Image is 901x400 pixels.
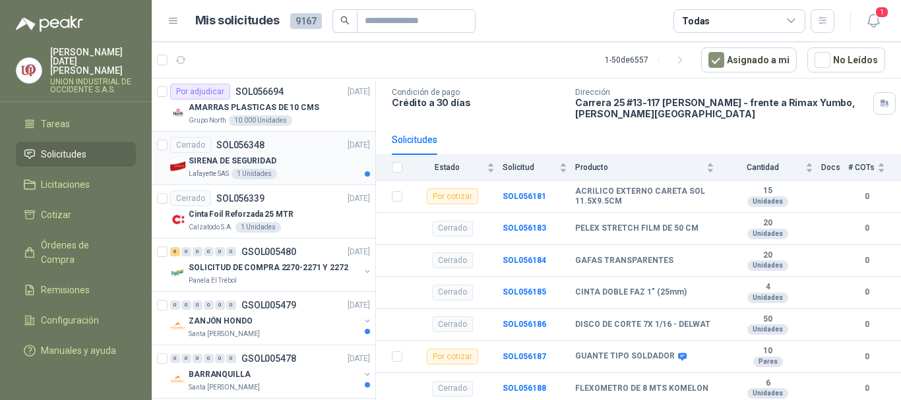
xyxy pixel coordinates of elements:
div: 0 [215,300,225,310]
b: PELEX STRETCH FILM DE 50 CM [575,223,699,234]
div: 1 - 50 de 6557 [605,49,691,71]
a: Por adjudicarSOL056694[DATE] Company LogoAMARRAS PLASTICAS DE 10 CMSGrupo North10.000 Unidades [152,78,375,132]
img: Company Logo [170,105,186,121]
div: 0 [193,247,202,256]
a: SOL056188 [503,384,546,393]
div: Unidades [747,260,788,271]
p: SIRENA DE SEGURIDAD [189,155,276,167]
b: DISCO DE CORTE 7X 1/16 - DELWAT [575,320,710,330]
img: Logo peakr [16,16,83,32]
b: 0 [848,286,885,299]
img: Company Logo [170,212,186,227]
b: SOL056184 [503,256,546,265]
th: # COTs [848,155,901,181]
a: Configuración [16,308,136,333]
p: SOL056694 [235,87,284,96]
div: 0 [181,247,191,256]
th: Docs [821,155,848,181]
span: Tareas [41,117,70,131]
b: 0 [848,190,885,203]
p: [DATE] [348,353,370,365]
div: Unidades [747,293,788,303]
div: 0 [204,354,214,363]
div: Cerrado [432,252,473,268]
b: 20 [722,218,813,229]
a: Tareas [16,111,136,136]
b: 0 [848,351,885,363]
span: Licitaciones [41,177,90,192]
p: GSOL005479 [241,300,296,310]
p: ZANJÓN HONDO [189,315,253,328]
p: SOL056339 [216,194,264,203]
a: SOL056185 [503,287,546,297]
p: Santa [PERSON_NAME] [189,382,260,393]
div: Pares [753,357,783,367]
p: Santa [PERSON_NAME] [189,329,260,339]
p: [DATE] [348,86,370,98]
b: 4 [722,282,813,293]
p: [DATE] [348,139,370,152]
b: FLEXOMETRO DE 8 MTS KOMELON [575,384,708,394]
p: Cinta Foil Reforzada 25 MTR [189,208,294,221]
p: [DATE] [348,299,370,312]
a: SOL056187 [503,352,546,361]
div: Por cotizar [427,349,478,364]
a: Manuales y ayuda [16,338,136,363]
div: 0 [170,300,180,310]
p: GSOL005478 [241,354,296,363]
a: 0 0 0 0 0 0 GSOL005478[DATE] Company LogoBARRANQUILLASanta [PERSON_NAME] [170,351,373,393]
div: 0 [226,247,236,256]
th: Estado [410,155,503,181]
div: 0 [181,300,191,310]
span: Solicitud [503,163,557,172]
a: 0 0 0 0 0 0 GSOL005479[DATE] Company LogoZANJÓN HONDOSanta [PERSON_NAME] [170,297,373,339]
a: Solicitudes [16,142,136,167]
div: Todas [682,14,710,28]
p: Condición de pago [392,88,565,97]
div: Por cotizar [427,188,478,204]
a: SOL056181 [503,192,546,201]
div: Cerrado [432,221,473,237]
div: 1 Unidades [235,222,281,233]
span: Solicitudes [41,147,86,161]
div: Unidades [747,324,788,335]
b: 10 [722,346,813,357]
span: Cotizar [41,208,71,222]
th: Cantidad [722,155,821,181]
img: Company Logo [16,58,42,83]
p: GSOL005480 [241,247,296,256]
span: 1 [875,6,889,18]
span: Estado [410,163,484,172]
a: CerradoSOL056339[DATE] Company LogoCinta Foil Reforzada 25 MTRCalzatodo S.A.1 Unidades [152,185,375,239]
h1: Mis solicitudes [195,11,280,30]
p: UNION INDUSTRIAL DE OCCIDENTE S.A.S. [50,78,136,94]
div: Cerrado [170,137,211,153]
p: Dirección [575,88,868,97]
div: Unidades [747,229,788,239]
div: 0 [204,247,214,256]
b: 15 [722,186,813,196]
img: Company Logo [170,372,186,387]
th: Producto [575,155,722,181]
p: SOLICITUD DE COMPRA 2270-2271 Y 2272 [189,262,348,274]
div: 0 [215,354,225,363]
b: 0 [848,222,885,235]
th: Solicitud [503,155,575,181]
a: Órdenes de Compra [16,233,136,272]
span: 9167 [290,13,322,29]
div: 0 [181,354,191,363]
a: SOL056186 [503,320,546,329]
p: Grupo North [189,115,226,126]
p: SOL056348 [216,140,264,150]
div: 0 [226,300,236,310]
div: 10.000 Unidades [229,115,292,126]
div: 0 [193,354,202,363]
b: 20 [722,250,813,261]
b: GUANTE TIPO SOLDADOR [575,351,675,362]
div: Cerrado [432,316,473,332]
p: [PERSON_NAME][DATE] [PERSON_NAME] [50,47,136,75]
